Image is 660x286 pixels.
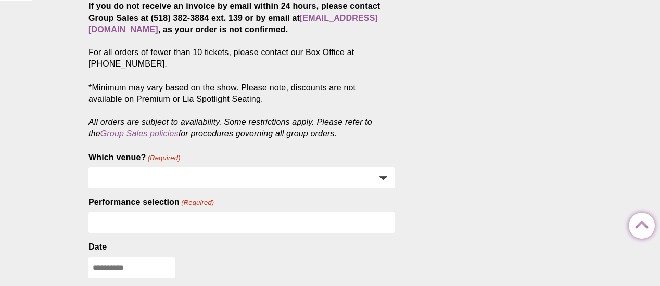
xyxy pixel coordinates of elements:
[88,14,378,34] a: [EMAIL_ADDRESS][DOMAIN_NAME]
[88,197,214,208] label: Performance selection
[181,198,214,207] span: (Required)
[88,82,395,139] p: *Minimum may vary based on the show. Please note, discounts are not available on Premium or Lia S...
[629,213,650,234] a: Back to Top
[88,152,181,163] label: Which venue?
[147,153,181,163] span: (Required)
[88,2,380,33] strong: If you do not receive an invoice by email within 24 hours, please contact Group Sales at (518) 38...
[100,129,179,138] a: Group Sales policies
[88,1,395,69] p: For all orders of fewer than 10 tickets, please contact our Box Office at [PHONE_NUMBER].
[88,118,372,138] em: All orders are subject to availability. Some restrictions apply. Please refer to the for procedur...
[88,241,107,253] label: Date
